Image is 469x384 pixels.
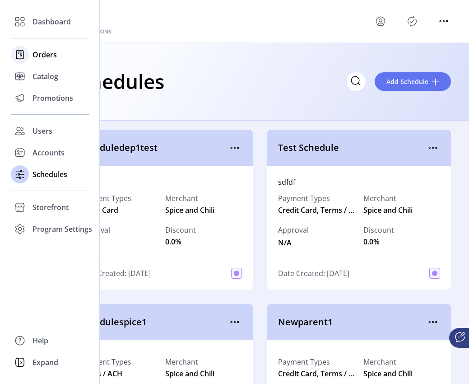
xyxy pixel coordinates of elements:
button: Publisher Panel [405,14,419,28]
input: Search [347,72,366,91]
span: Promotions [33,93,73,103]
label: Payment Types [278,356,355,367]
span: Spice and Chili [363,368,413,379]
label: Discount [165,225,196,235]
label: Payment Types [79,356,131,367]
button: Add Schedule [375,72,451,91]
span: Storefront [33,202,69,213]
span: 0.0% [165,236,181,247]
button: menu [228,315,242,329]
span: Expand [33,357,58,368]
label: Merchant [165,356,214,367]
label: Payment Types [79,193,131,204]
span: Spice and Chili [165,368,214,379]
span: Terms / ACH [79,368,122,379]
span: Date Created: [DATE] [278,268,349,279]
span: Accounts [33,147,65,158]
label: Discount [363,225,394,235]
span: Catalog [33,71,58,82]
span: Date Created: [DATE] [79,268,151,279]
span: Program Settings [33,224,92,234]
button: menu [373,14,388,28]
button: menu [426,315,440,329]
h1: Schedules [69,66,164,97]
span: Dashboard [33,16,71,27]
span: Approval [278,225,309,235]
span: N/A [278,235,309,248]
span: Spice and Chili [363,205,413,215]
span: Spice and Chili [165,205,214,215]
label: Merchant [363,356,413,367]
span: Orders [33,49,57,60]
span: Credit Card, Terms / ACH [278,368,355,379]
span: Add Schedule [386,77,428,86]
label: Payment Types [278,193,355,204]
div: sdfdf [278,177,441,187]
span: Credit Card, Terms / ACH [278,205,355,215]
div: sa [79,177,242,187]
span: Users [33,126,52,136]
span: scheduledep1test [79,141,228,155]
span: Schedules [33,169,67,180]
button: menu [228,140,242,155]
span: schedulespice1 [79,315,228,329]
span: Newparent1 [278,315,426,329]
button: menu [436,14,451,28]
span: 0.0% [363,236,380,247]
label: Merchant [363,193,413,204]
span: Help [33,335,48,346]
label: Merchant [165,193,214,204]
span: Test Schedule [278,141,426,155]
button: menu [426,140,440,155]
